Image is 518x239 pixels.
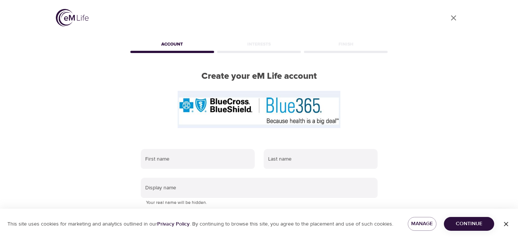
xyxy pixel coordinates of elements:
h2: Create your eM Life account [129,71,390,82]
span: Manage [414,219,430,229]
img: logo [56,9,89,27]
p: Your real name will be hidden. [146,199,372,207]
span: Continue [450,219,488,229]
a: close [445,9,463,27]
a: Privacy Policy [157,221,190,227]
button: Continue [444,217,494,231]
img: Blue365%20logo.JPG [178,91,340,128]
button: Manage [408,217,436,231]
